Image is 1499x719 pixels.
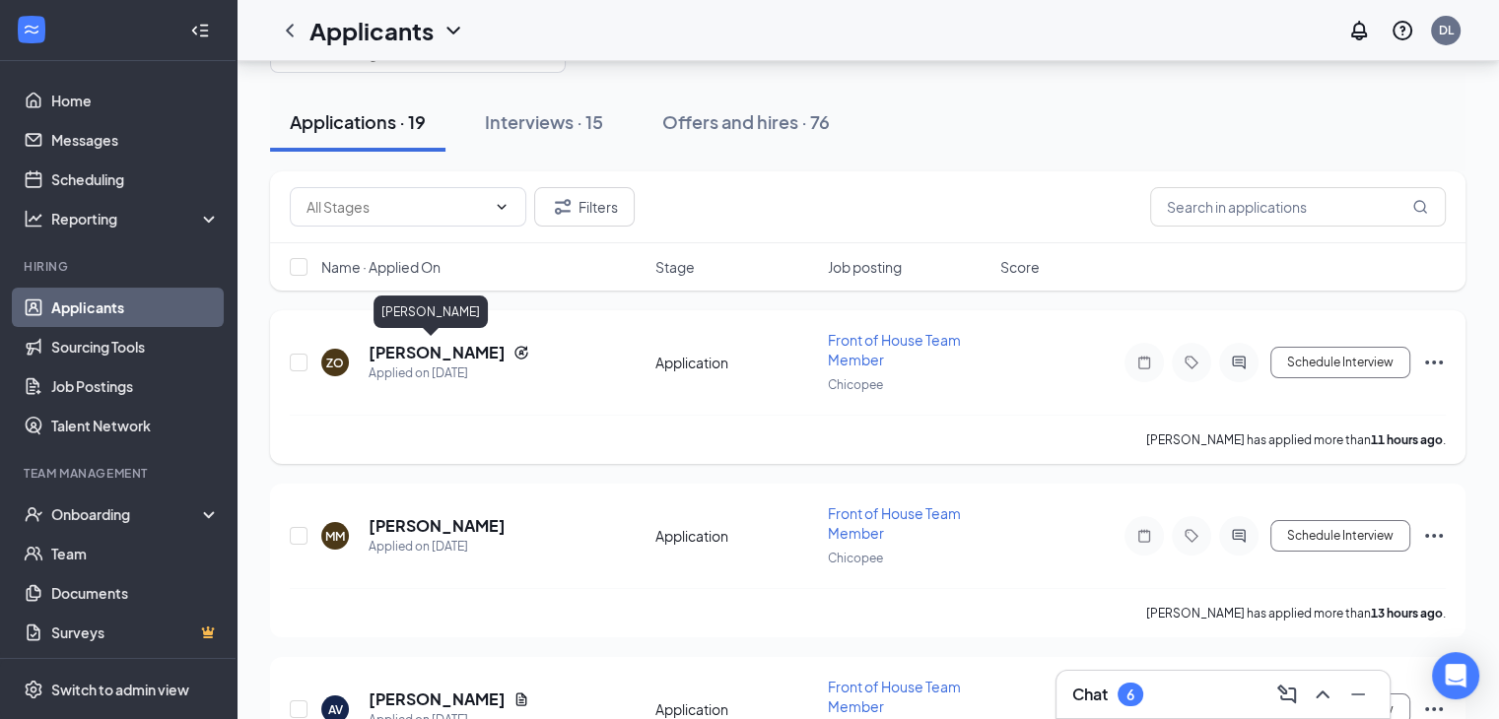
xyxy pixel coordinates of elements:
[326,355,344,371] div: ZO
[369,363,529,383] div: Applied on [DATE]
[328,701,343,718] div: AV
[307,196,486,218] input: All Stages
[321,257,441,277] span: Name · Applied On
[51,573,220,613] a: Documents
[1371,606,1443,621] b: 13 hours ago
[1000,257,1040,277] span: Score
[442,19,465,42] svg: ChevronDown
[828,257,902,277] span: Job posting
[1422,351,1446,374] svg: Ellipses
[190,21,210,40] svg: Collapse
[51,406,220,445] a: Talent Network
[51,534,220,573] a: Team
[655,699,816,719] div: Application
[24,209,43,229] svg: Analysis
[51,366,220,406] a: Job Postings
[24,258,216,275] div: Hiring
[24,465,216,482] div: Team Management
[828,331,961,368] span: Front of House Team Member
[1311,683,1334,706] svg: ChevronUp
[369,537,506,556] div: Applied on [DATE]
[369,515,506,537] h5: [PERSON_NAME]
[1347,19,1371,42] svg: Notifications
[24,504,43,524] svg: UserCheck
[485,109,603,134] div: Interviews · 15
[325,528,345,545] div: MM
[1432,652,1479,699] div: Open Intercom Messenger
[1146,431,1446,448] p: [PERSON_NAME] has applied more than .
[655,257,695,277] span: Stage
[278,19,302,42] svg: ChevronLeft
[51,81,220,120] a: Home
[51,209,221,229] div: Reporting
[1371,432,1443,447] b: 11 hours ago
[369,342,506,363] h5: [PERSON_NAME]
[51,680,189,699] div: Switch to admin view
[1270,347,1410,378] button: Schedule Interview
[22,20,41,39] svg: WorkstreamLogo
[51,120,220,160] a: Messages
[1439,22,1454,38] div: DL
[1132,528,1156,544] svg: Note
[51,613,220,652] a: SurveysCrown
[51,327,220,366] a: Sourcing Tools
[513,345,529,360] svg: Reapply
[494,199,510,215] svg: ChevronDown
[24,680,43,699] svg: Settings
[551,195,575,219] svg: Filter
[1412,199,1428,215] svg: MagnifyingGlass
[1072,684,1108,705] h3: Chat
[1270,520,1410,552] button: Schedule Interview
[513,691,529,707] svg: Document
[534,187,635,227] button: Filter Filters
[51,504,203,524] div: Onboarding
[1227,355,1251,370] svg: ActiveChat
[1342,679,1374,710] button: Minimize
[662,109,830,134] div: Offers and hires · 76
[828,504,961,542] span: Front of House Team Member
[1150,187,1446,227] input: Search in applications
[655,353,816,372] div: Application
[1422,524,1446,548] svg: Ellipses
[828,551,883,565] span: Chicopee
[51,160,220,199] a: Scheduling
[655,526,816,546] div: Application
[828,678,961,715] span: Front of House Team Member
[1227,528,1251,544] svg: ActiveChat
[1271,679,1303,710] button: ComposeMessage
[369,688,506,710] h5: [PERSON_NAME]
[1275,683,1299,706] svg: ComposeMessage
[1307,679,1338,710] button: ChevronUp
[1132,355,1156,370] svg: Note
[1180,528,1203,544] svg: Tag
[290,109,426,134] div: Applications · 19
[1346,683,1370,706] svg: Minimize
[1146,605,1446,621] p: [PERSON_NAME] has applied more than .
[374,295,488,328] div: [PERSON_NAME]
[828,377,883,392] span: Chicopee
[309,14,434,47] h1: Applicants
[1180,355,1203,370] svg: Tag
[1126,686,1134,703] div: 6
[51,288,220,327] a: Applicants
[1391,19,1414,42] svg: QuestionInfo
